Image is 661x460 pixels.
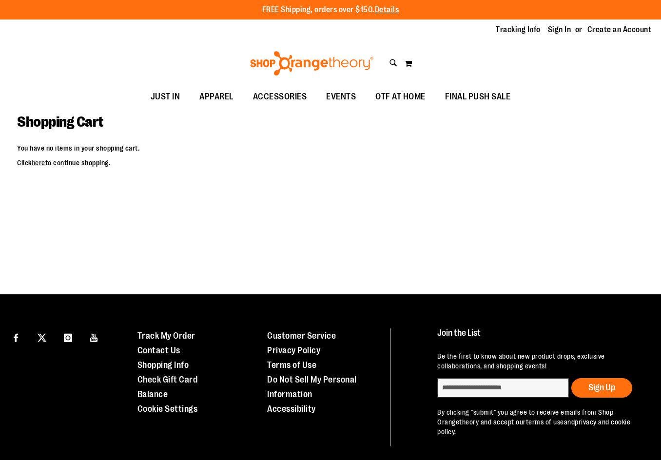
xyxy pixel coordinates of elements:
[375,5,399,14] a: Details
[253,86,307,108] span: ACCESSORIES
[151,86,180,108] span: JUST IN
[243,86,317,108] a: ACCESSORIES
[199,86,233,108] span: APPAREL
[267,345,320,355] a: Privacy Policy
[267,360,316,370] a: Terms of Use
[437,378,569,398] input: enter email
[366,86,435,108] a: OTF AT HOME
[17,143,644,153] p: You have no items in your shopping cart.
[435,86,521,108] a: FINAL PUSH SALE
[32,159,45,167] a: here
[137,375,198,399] a: Check Gift Card Balance
[267,331,336,341] a: Customer Service
[137,331,195,341] a: Track My Order
[141,86,190,108] a: JUST IN
[267,375,357,399] a: Do Not Sell My Personal Information
[571,378,632,398] button: Sign Up
[86,328,103,345] a: Visit our Youtube page
[267,404,316,414] a: Accessibility
[437,407,643,437] p: By clicking "submit" you agree to receive emails from Shop Orangetheory and accept our and
[445,86,511,108] span: FINAL PUSH SALE
[137,404,198,414] a: Cookie Settings
[7,328,24,345] a: Visit our Facebook page
[326,86,356,108] span: EVENTS
[190,86,243,108] a: APPAREL
[437,351,643,371] p: Be the first to know about new product drops, exclusive collaborations, and shopping events!
[437,328,643,346] h4: Join the List
[526,418,564,426] a: terms of use
[496,24,541,35] a: Tracking Info
[59,328,77,345] a: Visit our Instagram page
[17,114,103,130] span: Shopping Cart
[137,345,180,355] a: Contact Us
[437,418,630,436] a: privacy and cookie policy.
[38,333,46,342] img: Twitter
[588,383,615,392] span: Sign Up
[548,24,571,35] a: Sign In
[375,86,426,108] span: OTF AT HOME
[17,158,644,168] p: Click to continue shopping.
[587,24,652,35] a: Create an Account
[249,51,375,76] img: Shop Orangetheory
[316,86,366,108] a: EVENTS
[262,4,399,16] p: FREE Shipping, orders over $150.
[34,328,51,345] a: Visit our X page
[137,360,189,370] a: Shopping Info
